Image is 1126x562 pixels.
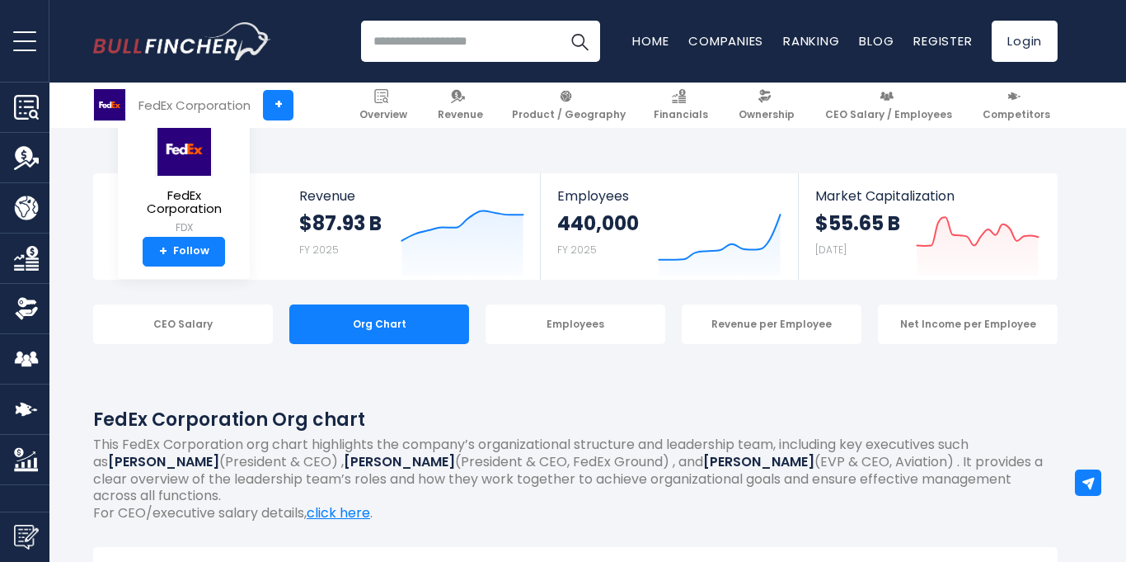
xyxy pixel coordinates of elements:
[557,243,597,257] small: FY 2025
[93,22,271,60] img: Bullfincher logo
[344,452,455,471] b: [PERSON_NAME]
[815,188,1039,204] span: Market Capitalization
[983,108,1050,121] span: Competitors
[975,83,1058,128] a: Competitors
[688,32,763,50] a: Companies
[299,188,524,204] span: Revenue
[731,83,802,128] a: Ownership
[155,121,213,177] img: FDX logo
[93,406,1058,433] h1: FedEx Corporation Org chart
[632,32,669,50] a: Home
[131,189,237,216] span: FedEx Corporation
[438,108,483,121] span: Revenue
[486,305,665,344] div: Employees
[646,83,715,128] a: Financials
[557,210,639,236] strong: 440,000
[143,237,225,267] a: +Follow
[138,96,251,115] div: FedEx Corporation
[557,188,781,204] span: Employees
[504,83,633,128] a: Product / Geography
[815,210,900,236] strong: $55.65 B
[859,32,894,50] a: Blog
[263,90,293,120] a: +
[289,305,469,344] div: Org Chart
[299,210,382,236] strong: $87.93 B
[283,173,541,280] a: Revenue $87.93 B FY 2025
[93,305,273,344] div: CEO Salary
[825,108,952,121] span: CEO Salary / Employees
[94,89,125,120] img: FDX logo
[299,243,339,257] small: FY 2025
[430,83,490,128] a: Revenue
[108,452,219,471] b: [PERSON_NAME]
[913,32,972,50] a: Register
[130,120,237,237] a: FedEx Corporation FDX
[512,108,626,121] span: Product / Geography
[682,305,861,344] div: Revenue per Employee
[131,220,237,235] small: FDX
[541,173,797,280] a: Employees 440,000 FY 2025
[799,173,1056,280] a: Market Capitalization $55.65 B [DATE]
[93,505,1058,522] p: For CEO/executive salary details, .
[703,452,814,471] b: [PERSON_NAME]
[815,243,847,257] small: [DATE]
[818,83,959,128] a: CEO Salary / Employees
[159,244,167,259] strong: +
[559,21,600,62] button: Search
[14,296,39,321] img: Ownership
[307,503,370,522] a: click here
[654,108,708,121] span: Financials
[739,108,795,121] span: Ownership
[992,21,1058,62] a: Login
[783,32,839,50] a: Ranking
[878,305,1058,344] div: Net Income per Employee
[359,108,407,121] span: Overview
[93,437,1058,505] p: This FedEx Corporation org chart highlights the company’s organizational structure and leadership...
[352,83,415,128] a: Overview
[93,22,270,60] a: Go to homepage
